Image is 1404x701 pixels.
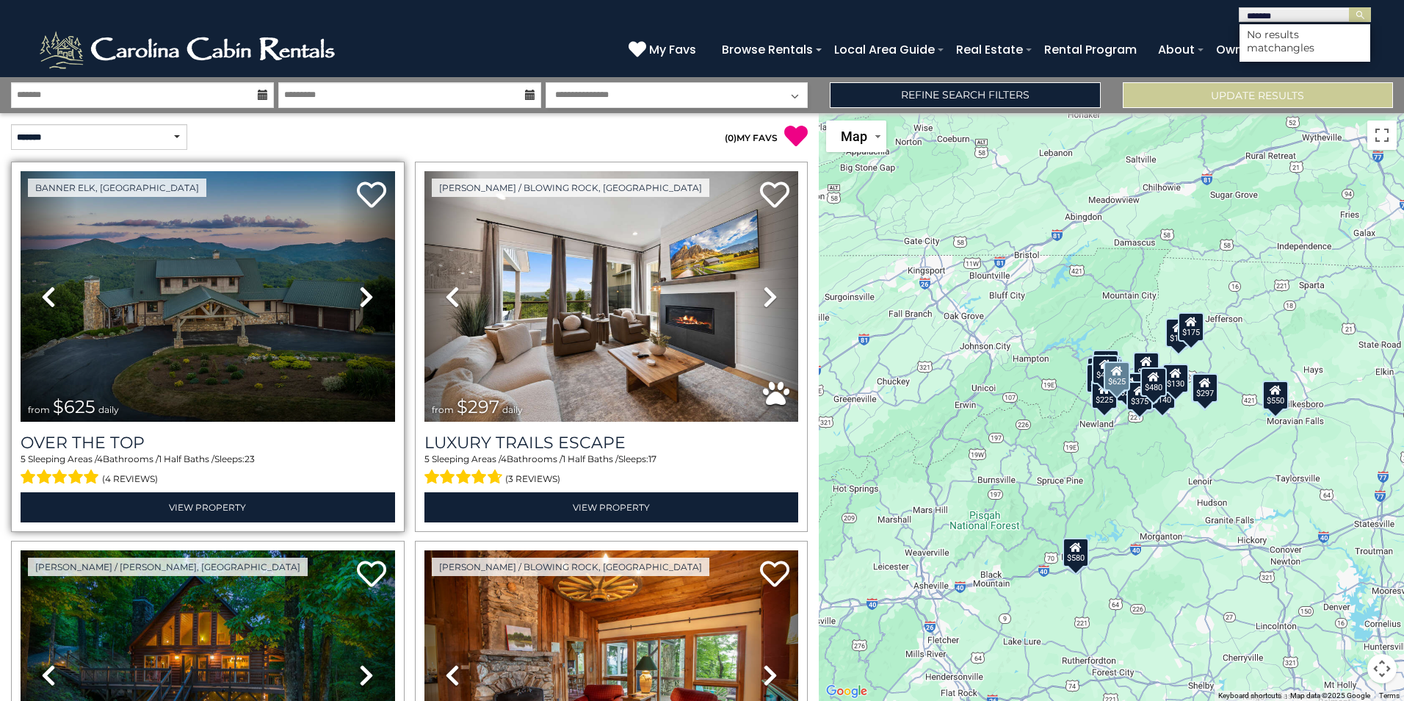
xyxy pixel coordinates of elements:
[725,132,737,143] span: ( )
[97,453,103,464] span: 4
[1086,364,1112,393] div: $230
[562,453,618,464] span: 1 Half Baths /
[1149,380,1176,409] div: $140
[1162,364,1189,393] div: $130
[21,171,395,422] img: thumbnail_167153549.jpeg
[1123,82,1393,108] button: Update Results
[1367,654,1397,683] button: Map camera controls
[1379,691,1400,700] a: Terms (opens in new tab)
[1240,28,1370,54] li: No results match
[1191,373,1217,403] div: $297
[822,682,871,701] img: Google
[424,433,799,453] a: Luxury Trails Escape
[1091,380,1118,409] div: $225
[245,453,255,464] span: 23
[424,453,799,488] div: Sleeping Areas / Bathrooms / Sleeps:
[357,559,386,591] a: Add to favorites
[21,433,395,453] a: Over The Top
[827,37,942,62] a: Local Area Guide
[53,396,95,417] span: $625
[21,453,26,464] span: 5
[760,559,789,591] a: Add to favorites
[159,453,214,464] span: 1 Half Baths /
[102,470,158,489] span: (4 reviews)
[714,37,820,62] a: Browse Rentals
[1140,367,1166,397] div: $480
[649,40,696,59] span: My Favs
[1177,312,1204,342] div: $175
[1367,121,1397,150] button: Toggle fullscreen view
[1126,381,1152,411] div: $375
[725,132,778,143] a: (0)MY FAVS
[28,404,50,415] span: from
[1133,352,1159,381] div: $349
[424,453,430,464] span: 5
[424,492,799,522] a: View Property
[28,558,308,576] a: [PERSON_NAME] / [PERSON_NAME], [GEOGRAPHIC_DATA]
[357,180,386,212] a: Add to favorites
[949,37,1030,62] a: Real Estate
[1063,538,1089,567] div: $580
[822,682,871,701] a: Open this area in Google Maps (opens a new window)
[432,404,454,415] span: from
[1104,362,1130,391] div: $625
[505,470,560,489] span: (3 reviews)
[728,132,734,143] span: 0
[1209,37,1296,62] a: Owner Login
[1218,691,1281,701] button: Keyboard shortcuts
[1093,350,1119,379] div: $125
[28,179,206,197] a: Banner Elk, [GEOGRAPHIC_DATA]
[432,179,709,197] a: [PERSON_NAME] / Blowing Rock, [GEOGRAPHIC_DATA]
[826,121,886,152] button: Change map style
[1151,37,1202,62] a: About
[830,82,1100,108] a: Refine Search Filters
[841,129,867,144] span: Map
[1037,37,1144,62] a: Rental Program
[1290,691,1370,700] span: Map data ©2025 Google
[629,40,700,60] a: My Favs
[501,453,507,464] span: 4
[648,453,656,464] span: 17
[1165,318,1191,348] div: $175
[432,558,709,576] a: [PERSON_NAME] / Blowing Rock, [GEOGRAPHIC_DATA]
[424,171,799,422] img: thumbnail_168695581.jpeg
[502,404,523,415] span: daily
[98,404,119,415] span: daily
[1262,381,1289,410] div: $550
[21,492,395,522] a: View Property
[37,28,341,72] img: White-1-2.png
[760,180,789,212] a: Add to favorites
[1281,41,1314,54] span: angles
[457,396,499,417] span: $297
[1092,355,1118,384] div: $425
[21,453,395,488] div: Sleeping Areas / Bathrooms / Sleeps:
